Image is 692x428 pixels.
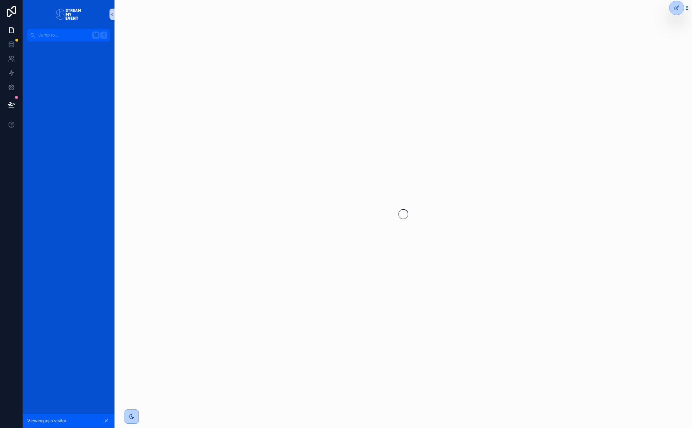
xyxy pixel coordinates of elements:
[27,29,110,42] button: Jump to...K
[23,42,114,54] div: scrollable content
[101,32,107,38] span: K
[38,32,89,38] span: Jump to...
[27,418,67,424] span: Viewing as a visitor
[56,9,81,20] img: App logo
